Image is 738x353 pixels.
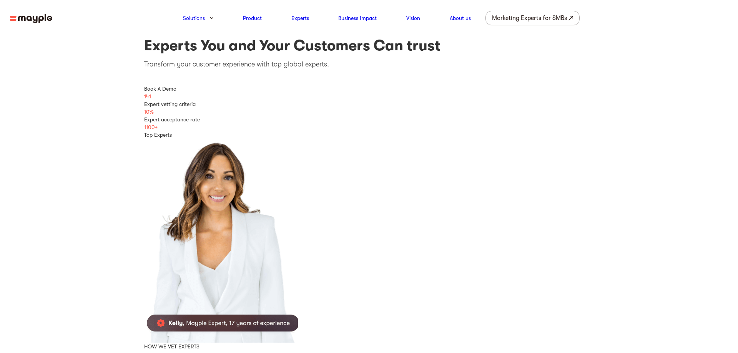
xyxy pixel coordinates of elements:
div: Expert vetting criteria [144,100,594,108]
div: 1100+ [144,123,594,131]
a: Solutions [183,13,205,23]
div: Book A Demo [144,85,594,93]
a: Product [243,13,262,23]
a: Vision [406,13,420,23]
a: Business Impact [338,13,377,23]
h1: Experts You and Your Customers Can trust [144,36,594,55]
div: Expert acceptance rate [144,116,594,123]
div: 141 [144,93,594,100]
p: Transform your customer experience with top global experts. [144,59,594,70]
img: mayple-logo [10,14,52,23]
div: 10% [144,108,594,116]
img: Mark Farias Mayple Expert [144,139,298,343]
a: Marketing Experts for SMBs [485,11,580,25]
a: Experts [291,13,309,23]
div: HOW WE VET EXPERTS [144,343,594,350]
div: Marketing Experts for SMBs [492,13,567,23]
img: arrow-down [210,17,213,19]
a: About us [450,13,471,23]
div: Top Experts [144,131,594,139]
